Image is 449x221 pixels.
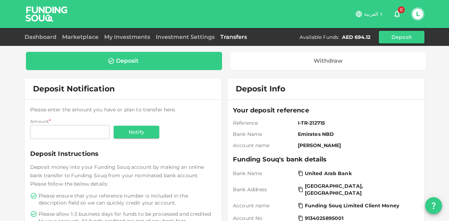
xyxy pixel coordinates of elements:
span: Emirates NBD [298,131,416,138]
a: Deposit [26,52,222,70]
div: Available Funds : [300,34,339,41]
button: 0 [390,7,404,21]
span: Deposit Notification [33,84,115,94]
div: Deposit [116,57,139,64]
a: Investment Settings [153,34,217,40]
a: Transfers [217,34,250,40]
span: [GEOGRAPHIC_DATA], [GEOGRAPHIC_DATA] [305,182,415,196]
div: AED 694.12 [342,34,370,41]
a: Dashboard [25,34,59,40]
span: Please enter the amount you have or plan to transfer here. [30,106,176,113]
span: Reference [233,119,295,126]
span: Account name [233,142,295,149]
span: Funding Souq's bank details [233,154,419,164]
input: amount [30,125,109,139]
button: L [413,9,423,19]
button: question [425,197,442,214]
button: Notify [114,126,159,138]
span: 0 [398,6,405,13]
span: Bank Address [233,186,295,193]
span: Bank Name [233,131,295,138]
span: Bank Name [233,170,295,177]
span: Amount [30,119,49,124]
div: Withdraw [314,57,343,64]
span: I-TR-212715 [298,119,416,126]
span: العربية [364,11,378,17]
span: United Arab Bank [305,170,352,177]
a: My Investments [101,34,153,40]
span: [PERSON_NAME] [298,142,416,149]
a: Withdraw [230,52,426,70]
span: Deposit Instructions [30,149,216,159]
span: Your deposit reference [233,105,419,115]
span: Deposit Info [236,84,285,94]
span: Funding Souq Limited Client Money [305,202,399,209]
button: Deposit [379,31,424,43]
span: Deposit money into your Funding Souq account by making an online bank transfer to Funding Souq fr... [30,164,204,187]
a: Marketplace [59,34,101,40]
span: Please ensure that your reference number is included in the description field so we can quickly c... [39,192,215,206]
span: Account name [233,202,295,209]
